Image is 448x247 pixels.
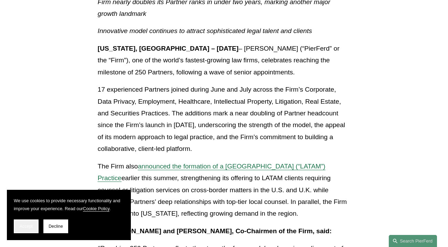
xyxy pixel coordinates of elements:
button: Accept [14,219,39,233]
span: Accept [20,224,33,229]
p: 17 experienced Partners joined during June and July across the Firm’s Corporate, Data Privacy, Em... [98,84,351,155]
p: We use cookies to provide necessary functionality and improve your experience. Read our . [14,197,124,213]
a: announced the formation of a [GEOGRAPHIC_DATA] (“LATAM”) Practice [98,163,325,182]
strong: [US_STATE], [GEOGRAPHIC_DATA] – [DATE] [98,45,239,52]
button: Decline [43,219,68,233]
strong: A. [PERSON_NAME] and [PERSON_NAME], Co-Chairmen of the Firm, said: [98,227,332,235]
a: Search this site [389,235,437,247]
em: Innovative model continues to attract sophisticated legal talent and clients [98,27,312,34]
a: Cookie Policy [83,206,110,211]
p: The Firm also earlier this summer, strengthening its offering to LATAM clients requiring counsel ... [98,161,351,220]
section: Cookie banner [7,190,131,240]
p: – [PERSON_NAME] (“PierFerd” or the “Firm”), one of the world’s fastest-growing law firms, celebra... [98,43,351,78]
span: Decline [49,224,63,229]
